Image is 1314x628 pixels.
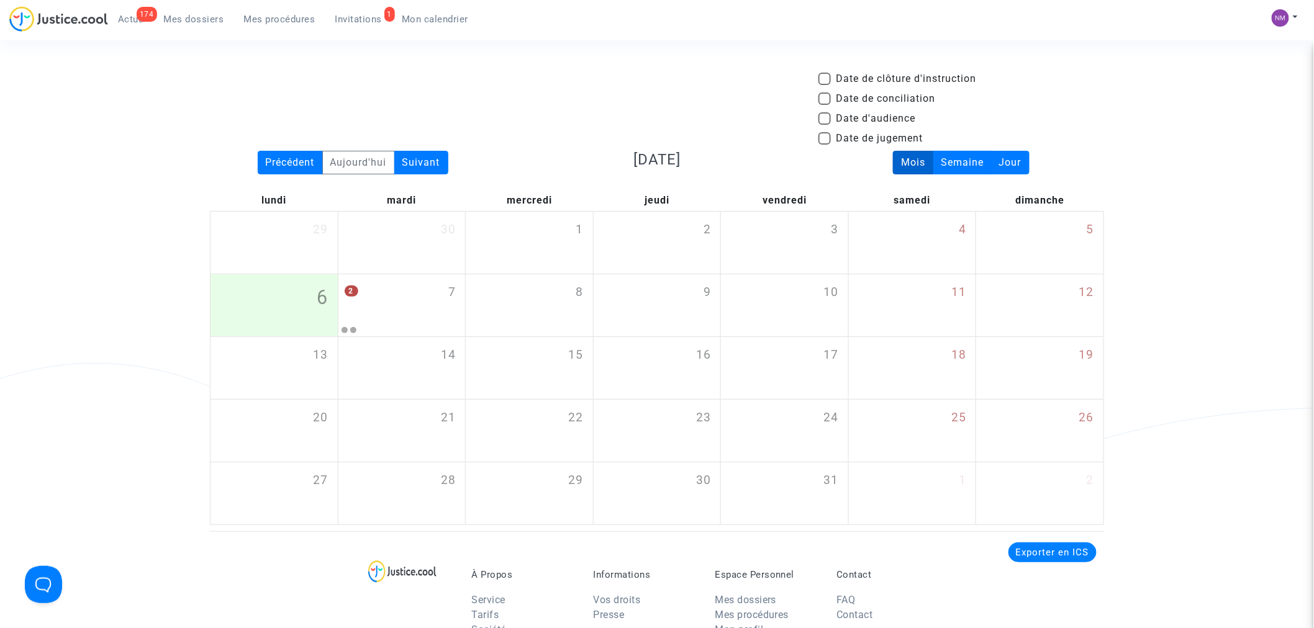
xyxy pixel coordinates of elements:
[704,284,711,302] span: 9
[976,274,1103,336] div: dimanche octobre 12
[1087,221,1094,239] span: 5
[594,274,721,336] div: jeudi octobre 9
[338,212,466,274] div: mardi septembre 30
[368,560,437,583] img: logo-lg.svg
[335,14,383,25] span: Invitations
[951,409,966,427] span: 25
[836,71,976,86] span: Date de clôture d'instruction
[824,409,839,427] span: 24
[836,609,873,621] a: Contact
[338,462,466,524] div: mardi octobre 28
[849,190,977,211] div: samedi
[976,212,1103,274] div: dimanche octobre 5
[392,10,478,29] a: Mon calendrier
[824,472,839,490] span: 31
[593,609,624,621] a: Presse
[576,284,584,302] span: 8
[1079,346,1094,364] span: 19
[594,462,721,524] div: jeudi octobre 30
[314,221,328,239] span: 29
[569,472,584,490] span: 29
[593,594,640,606] a: Vos droits
[471,594,505,606] a: Service
[704,221,711,239] span: 2
[466,274,593,336] div: mercredi octobre 8
[466,337,593,399] div: mercredi octobre 15
[154,10,234,29] a: Mes dossiers
[959,472,966,490] span: 1
[594,400,721,462] div: jeudi octobre 23
[441,472,456,490] span: 28
[836,594,856,606] a: FAQ
[1087,472,1094,490] span: 2
[849,337,976,399] div: samedi octobre 18
[314,409,328,427] span: 20
[314,346,328,364] span: 13
[721,337,848,399] div: vendredi octobre 17
[836,91,935,106] span: Date de conciliation
[118,14,144,25] span: Actus
[25,566,62,603] iframe: Help Scout Beacon - Open
[715,609,789,621] a: Mes procédures
[338,190,466,211] div: mardi
[721,400,848,462] div: vendredi octobre 24
[338,400,466,462] div: mardi octobre 21
[471,609,499,621] a: Tarifs
[314,472,328,490] span: 27
[933,151,992,174] div: Semaine
[441,346,456,364] span: 14
[836,111,915,126] span: Date d'audience
[594,337,721,399] div: jeudi octobre 16
[402,14,468,25] span: Mon calendrier
[325,10,392,29] a: 1Invitations
[234,10,325,29] a: Mes procédures
[721,212,848,274] div: vendredi octobre 3
[593,569,696,580] p: Informations
[1079,409,1094,427] span: 26
[951,284,966,302] span: 11
[976,337,1103,399] div: dimanche octobre 19
[211,462,338,524] div: lundi octobre 27
[715,594,776,606] a: Mes dossiers
[959,221,966,239] span: 4
[466,462,593,524] div: mercredi octobre 29
[849,212,976,274] div: samedi octobre 4
[137,7,157,22] div: 174
[317,284,328,312] span: 6
[466,212,593,274] div: mercredi octobre 1
[976,190,1104,211] div: dimanche
[696,409,711,427] span: 23
[448,284,456,302] span: 7
[824,346,839,364] span: 17
[976,400,1103,462] div: dimanche octobre 26
[849,462,976,524] div: samedi novembre 1
[721,462,848,524] div: vendredi octobre 31
[441,221,456,239] span: 30
[394,151,448,174] div: Suivant
[893,151,933,174] div: Mois
[471,569,574,580] p: À Propos
[696,472,711,490] span: 30
[465,190,593,211] div: mercredi
[211,337,338,399] div: lundi octobre 13
[569,409,584,427] span: 22
[721,190,849,211] div: vendredi
[384,7,396,22] div: 1
[514,151,800,169] h3: [DATE]
[569,346,584,364] span: 15
[824,284,839,302] span: 10
[1272,9,1289,27] img: 1cf4453fe4a71f2b8f393b944ea8f8e9
[164,14,224,25] span: Mes dossiers
[9,6,108,32] img: jc-logo.svg
[466,400,593,462] div: mercredi octobre 22
[322,151,395,174] div: Aujourd'hui
[576,221,584,239] span: 1
[831,221,839,239] span: 3
[594,212,721,274] div: jeudi octobre 2
[210,190,338,211] div: lundi
[258,151,323,174] div: Précédent
[951,346,966,364] span: 18
[1079,284,1094,302] span: 12
[836,569,940,580] p: Contact
[338,274,466,323] div: mardi octobre 7, 2 events, click to expand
